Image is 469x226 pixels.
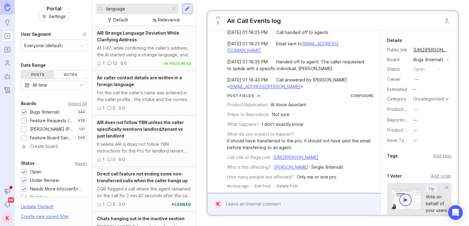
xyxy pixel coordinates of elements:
div: Owner [387,76,409,83]
div: Bugs (Internal) [30,109,60,115]
a: Roadmaps [2,44,13,55]
div: Reset [75,162,87,165]
div: Uncategorized [413,97,444,101]
div: Add voter [431,173,452,179]
div: Status [387,66,409,73]
div: AI Voice Assistant [271,101,306,108]
div: — [413,127,417,134]
div: 0 [122,105,125,111]
button: ProductboardID [412,105,420,113]
div: Feature Requests (Internal) [30,117,73,124]
div: [DATE] 01:18:25 PM Call handed off to agents [227,29,368,36]
span: An hour ago [227,183,249,189]
div: It should have transferred to the pro, it should not have sent the email before transferring to a... [227,137,374,151]
span: 1 [217,20,219,27]
div: in progress [164,61,191,66]
a: Ideas [2,17,13,28]
div: Board [387,56,409,63]
div: Select All [68,102,87,105]
div: Add tags [433,153,452,159]
span: 99 [8,197,14,203]
div: Who is this affecting? [227,164,271,171]
div: Call Link or Page Link [227,154,270,161]
a: Create board [21,144,87,150]
a: AIR does not follow YBN unless the caller specifically mentions landlord/tenant vs just landlordI... [92,115,196,167]
span: Direct call feature not ending some non-transferred calls when the caller hangs up [97,171,188,183]
div: 0 [113,105,115,111]
div: I don't exactly know [262,121,303,128]
div: 1 [103,156,105,163]
span: Air caller contact details are written in a foreign language [97,75,182,87]
p: 101 [79,127,85,132]
div: [PERSON_NAME] (Public) [30,126,74,133]
div: Public link [387,47,409,53]
div: Delete Post [277,183,298,189]
p: 596 [78,135,85,140]
div: 1 [103,105,105,111]
div: Status [21,160,35,167]
div: For this call the caller's name was entered in the caller profile , the intake and the context bo... [97,89,191,103]
span: AIR Strange Language Deviation While Clarifying Address [97,30,179,42]
a: [URL][PERSON_NAME] [273,155,319,160]
div: 0 [122,201,125,208]
div: At 1:47, while confirming the caller's address, the AI started using a strange language, and then... [97,45,191,58]
div: Update ' Default ' [21,203,54,213]
button: Close button [441,15,453,27]
div: Open [30,168,41,175]
button: Notifications [2,199,13,210]
div: Backlog [30,194,47,201]
div: Under Review [30,177,59,184]
div: Default [113,17,128,23]
a: Portal [2,31,13,42]
input: Search... [106,6,168,12]
div: — [414,106,418,113]
div: 0 [113,156,115,163]
div: Edit Post [255,183,271,189]
div: Details [387,37,402,44]
div: Open Intercom Messenger [448,205,463,220]
div: Post Fields [227,93,254,98]
div: Only me or one pro [297,174,336,180]
div: Category [387,96,409,102]
a: Autopilot [2,71,13,82]
span: Settings [49,13,66,20]
div: K [215,200,222,208]
div: Date Range [21,62,46,69]
div: — [410,85,418,93]
div: Vote on behalf of your users [426,194,447,214]
a: Changelog [2,85,13,96]
div: — [414,76,418,83]
div: Air Call Events log [227,17,281,25]
div: 0 [124,60,127,67]
div: Feature Board Sandbox [DATE] [30,134,73,141]
div: · [273,183,274,189]
span: Chats hanging out in the inactive section [97,216,184,221]
button: K [2,213,13,224]
div: [DATE] 01:18:25 PM Email sent to [227,40,368,54]
a: Air caller contact details are written in a foreign languageFor this call the caller's name was e... [92,71,196,115]
div: - Single (Internal) [274,164,343,171]
div: Tags [387,152,398,160]
div: 1 [103,201,105,208]
div: · [251,183,252,189]
div: Product/Application [227,101,268,108]
div: Bugs (Internal) [413,56,443,63]
img: Canny Home [5,4,10,11]
div: What happens? [227,121,259,128]
div: 12 [113,60,117,67]
a: Users [2,58,13,69]
label: Issue Type [387,137,409,143]
p: Tip [428,186,434,191]
div: How many people are affected? [227,174,294,180]
img: video-thumbnail-vote-d41b83416815613422e2ca741bf692cc.jpg [390,189,421,210]
svg: toggle icon [77,83,87,88]
div: [DATE] 01:18:43 PM Call answered by [PERSON_NAME] < > [227,77,368,90]
div: Votes [54,71,87,78]
label: ProductboardID [387,107,420,112]
div: What do you expect to happen? [227,131,294,137]
div: 1 [103,60,105,67]
a: [URL][PERSON_NAME] [412,46,452,54]
button: Settings [39,12,68,21]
